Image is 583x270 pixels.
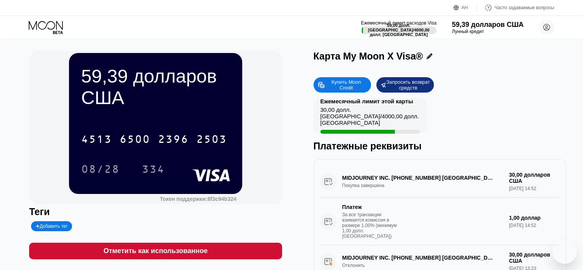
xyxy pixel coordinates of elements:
font: Купить Moon Credit [332,79,363,91]
div: 4513650023962503 [77,129,232,149]
font: Часто задаваемые вопросы [494,5,554,10]
div: ПлатежЗа все транзакции взимается комиссия в размере 1,00% (минимум 1,00 долл. [GEOGRAPHIC_DATA])... [320,198,560,245]
div: Отметить как использованное [29,243,282,259]
font: 30,00 долл. [GEOGRAPHIC_DATA] [320,106,380,119]
div: Часто задаваемые вопросы [477,4,554,12]
font: Токен поддержки: [160,196,207,202]
font: 6500 [120,134,150,146]
font: 334 [142,164,165,176]
div: Токен поддержки:8f3c94b324 [160,196,236,202]
font: Лунный кредит [452,29,484,34]
font: За все транзакции взимается комиссия в размере 1,00% (минимум 1,00 долл. [GEOGRAPHIC_DATA]). [342,212,397,239]
font: 1,00 доллар [509,215,540,221]
font: 08/28 [81,164,120,176]
font: Отметить как использованное [103,247,208,255]
iframe: Кнопка запуска окна обмена сообщениями [552,239,577,264]
font: Платежные реквизиты [314,141,422,151]
font: 59,39 долларов США [452,21,524,28]
font: 8f3c94b324 [207,196,236,202]
font: 59,39 долларов США [81,66,222,108]
font: 59,00 долл. [GEOGRAPHIC_DATA] [368,23,413,32]
font: Ежемесячный лимит расходов Visa [361,20,437,26]
font: / [380,113,382,119]
font: 4000,00 долл. [GEOGRAPHIC_DATA] [370,28,431,37]
font: 2396 [158,134,189,146]
font: Запросить возврат средств [386,79,431,91]
font: Карта My Moon X Visa® [314,51,423,61]
font: / [413,28,414,32]
font: 4513 [81,134,112,146]
div: Купить Moon Credit [314,77,371,93]
div: 334 [136,159,171,179]
font: Добавить тег [40,224,68,229]
div: АН [453,4,477,12]
font: АН [461,5,468,10]
font: Ежемесячный лимит этой карты [320,98,413,104]
div: 59,39 долларов СШАЛунный кредит [452,21,524,34]
div: 08/28 [76,159,125,179]
font: Платеж [342,204,362,210]
font: [DATE] 14:52 [509,223,536,228]
font: 2503 [196,134,227,146]
div: Ежемесячный лимит расходов Visa59,00 долл. [GEOGRAPHIC_DATA]/4000,00 долл. [GEOGRAPHIC_DATA] [361,20,437,34]
div: Добавить тег [31,221,72,231]
font: 4000,00 долл. [GEOGRAPHIC_DATA] [320,113,420,126]
div: Запросить возврат средств [376,77,434,93]
font: Теги [29,206,50,217]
